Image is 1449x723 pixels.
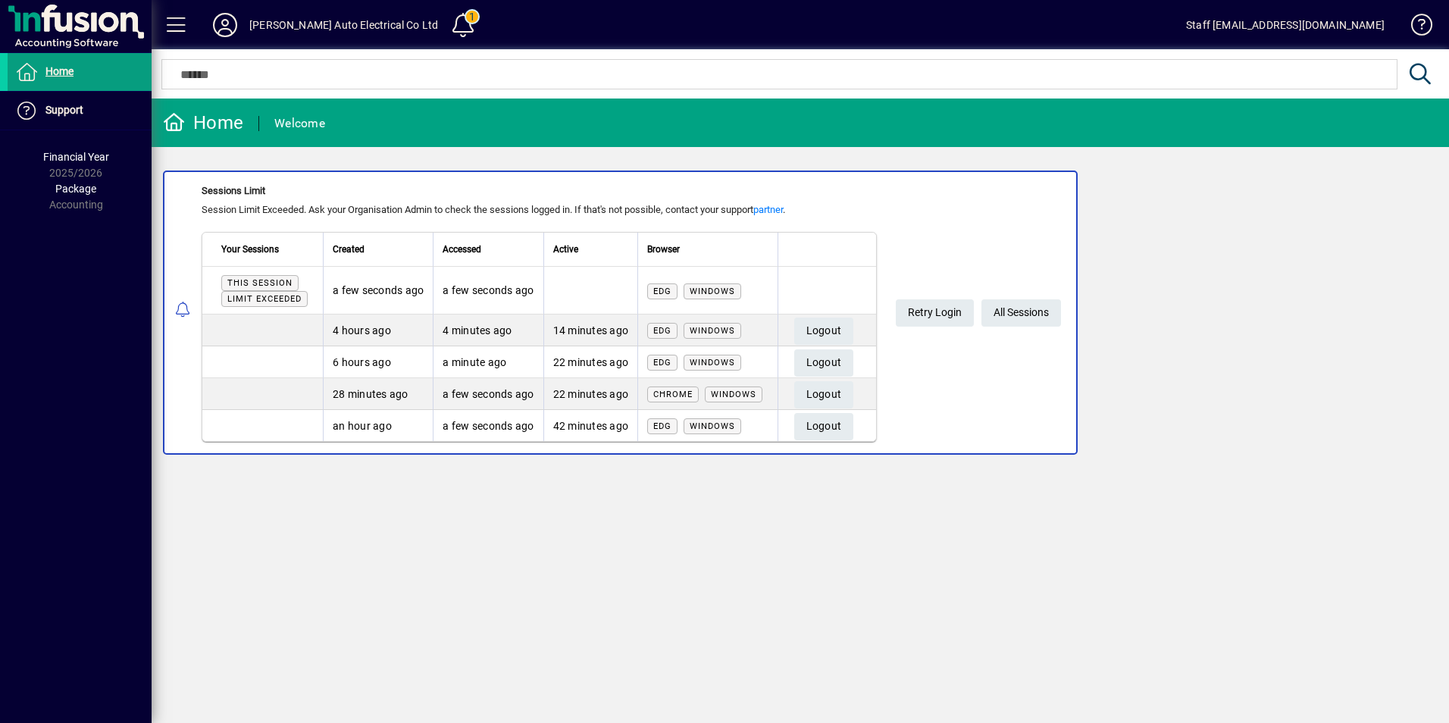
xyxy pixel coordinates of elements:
[690,421,735,431] span: Windows
[202,202,877,218] div: Session Limit Exceeded. Ask your Organisation Admin to check the sessions logged in. If that's no...
[221,241,279,258] span: Your Sessions
[653,390,693,399] span: Chrome
[1400,3,1430,52] a: Knowledge Base
[45,65,74,77] span: Home
[543,315,638,346] td: 14 minutes ago
[433,410,543,441] td: a few seconds ago
[55,183,96,195] span: Package
[274,111,325,136] div: Welcome
[323,410,433,441] td: an hour ago
[202,183,877,199] div: Sessions Limit
[806,318,842,343] span: Logout
[227,294,302,304] span: Limit exceeded
[908,300,962,325] span: Retry Login
[806,382,842,407] span: Logout
[994,300,1049,325] span: All Sessions
[794,381,854,408] button: Logout
[653,421,671,431] span: Edg
[753,204,783,215] a: partner
[711,390,756,399] span: Windows
[690,358,735,368] span: Windows
[794,349,854,377] button: Logout
[690,286,735,296] span: Windows
[543,346,638,378] td: 22 minutes ago
[653,326,671,336] span: Edg
[333,241,365,258] span: Created
[323,346,433,378] td: 6 hours ago
[227,278,293,288] span: This session
[8,92,152,130] a: Support
[543,378,638,410] td: 22 minutes ago
[163,111,243,135] div: Home
[433,315,543,346] td: 4 minutes ago
[45,104,83,116] span: Support
[647,241,680,258] span: Browser
[794,413,854,440] button: Logout
[43,151,109,163] span: Financial Year
[201,11,249,39] button: Profile
[553,241,578,258] span: Active
[653,286,671,296] span: Edg
[323,315,433,346] td: 4 hours ago
[896,299,974,327] button: Retry Login
[152,171,1449,455] app-alert-notification-menu-item: Sessions Limit
[543,410,638,441] td: 42 minutes ago
[806,414,842,439] span: Logout
[433,378,543,410] td: a few seconds ago
[806,350,842,375] span: Logout
[433,267,543,315] td: a few seconds ago
[981,299,1061,327] a: All Sessions
[1186,13,1385,37] div: Staff [EMAIL_ADDRESS][DOMAIN_NAME]
[433,346,543,378] td: a minute ago
[690,326,735,336] span: Windows
[249,13,438,37] div: [PERSON_NAME] Auto Electrical Co Ltd
[443,241,481,258] span: Accessed
[794,318,854,345] button: Logout
[323,267,433,315] td: a few seconds ago
[653,358,671,368] span: Edg
[323,378,433,410] td: 28 minutes ago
